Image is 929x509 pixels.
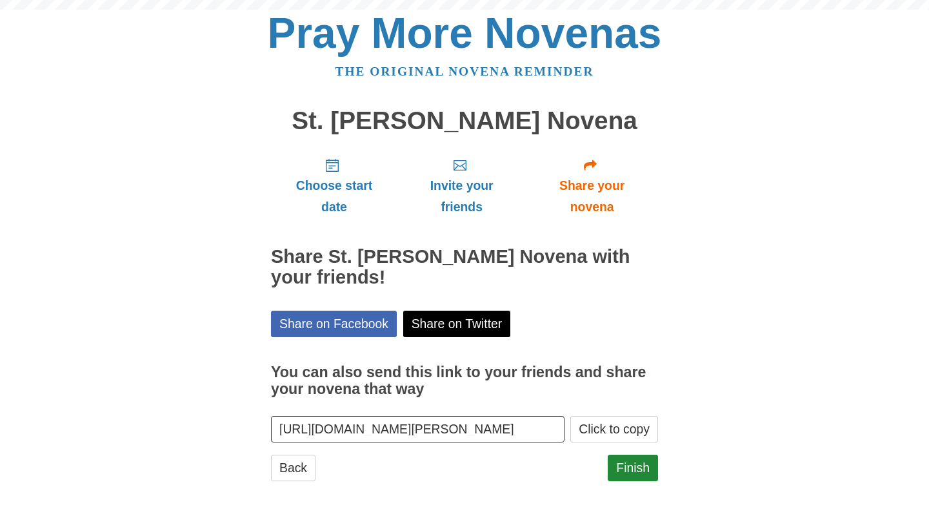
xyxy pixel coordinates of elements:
[403,311,511,337] a: Share on Twitter
[268,9,662,57] a: Pray More Novenas
[271,455,315,481] a: Back
[271,147,397,224] a: Choose start date
[284,175,385,218] span: Choose start date
[335,65,594,78] a: The original novena reminder
[410,175,513,218] span: Invite your friends
[271,364,658,397] h3: You can also send this link to your friends and share your novena that way
[570,416,658,442] button: Click to copy
[526,147,658,224] a: Share your novena
[397,147,526,224] a: Invite your friends
[539,175,645,218] span: Share your novena
[608,455,658,481] a: Finish
[271,311,397,337] a: Share on Facebook
[271,247,658,288] h2: Share St. [PERSON_NAME] Novena with your friends!
[271,107,658,135] h1: St. [PERSON_NAME] Novena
